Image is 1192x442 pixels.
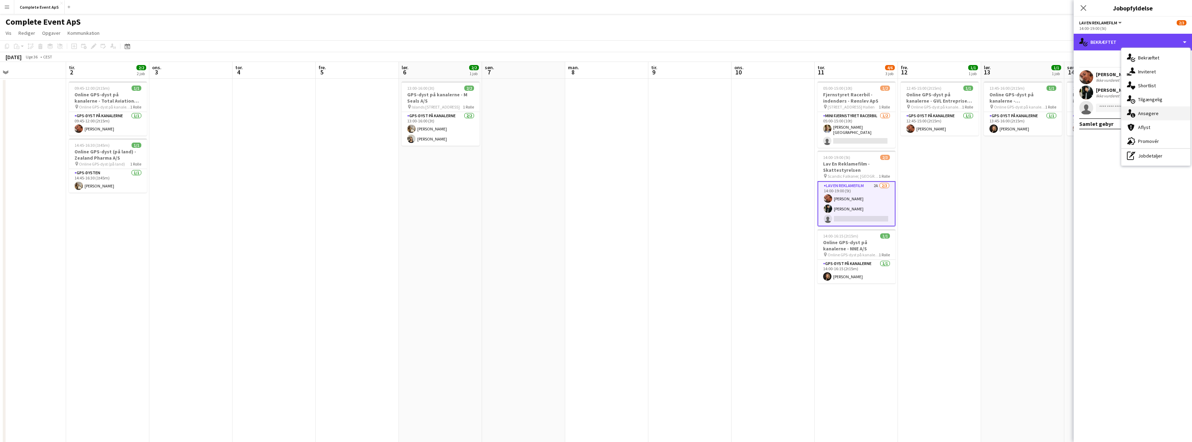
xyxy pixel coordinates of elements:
[6,17,81,27] h1: Complete Event ApS
[1079,120,1113,127] div: Samlet gebyr
[151,68,161,76] span: 3
[879,104,890,110] span: 1 Rolle
[152,64,161,71] span: ons.
[650,68,657,76] span: 9
[818,64,825,71] span: tor.
[969,71,978,76] div: 1 job
[1067,81,1145,136] app-job-card: 14:00-17:00 (3t)1/1Fjernstyret Racerbil - indendørs - [PERSON_NAME] Receptionen her på kontoret1 ...
[1074,3,1192,13] h3: Jobopfyldelse
[1067,91,1145,104] h3: Fjernstyret Racerbil - indendørs - [PERSON_NAME]
[234,68,243,76] span: 4
[567,68,579,76] span: 8
[911,104,962,110] span: Online GPS-dyst på kanalerne
[484,68,494,76] span: 7
[402,81,480,146] div: 13:00-16:00 (3t)2/2GPS-dyst på kanalerne - M Seals A/S Islands [STREET_ADDRESS]1 RolleGPS-dyst på...
[318,64,326,71] span: fre.
[18,30,35,36] span: Rediger
[1096,71,1153,78] div: [PERSON_NAME]
[901,112,979,136] app-card-role: GPS-dyst på kanalerne1/112:45-15:00 (2t15m)[PERSON_NAME]
[968,65,978,70] span: 1/1
[1121,51,1190,65] div: Bekræftet
[651,64,657,71] span: tir.
[885,71,894,76] div: 3 job
[463,104,474,110] span: 1 Rolle
[880,155,890,160] span: 2/3
[1052,71,1061,76] div: 1 job
[880,233,890,239] span: 1/1
[79,104,130,110] span: Online GPS-dyst på kanalerne
[69,112,147,136] app-card-role: GPS-dyst på kanalerne1/109:45-12:00 (2t15m)[PERSON_NAME]
[828,252,879,257] span: Online GPS-dyst på kanalerne
[23,54,40,59] span: Uge 36
[74,143,110,148] span: 14:45-16:30 (1t45m)
[733,68,744,76] span: 10
[412,104,460,110] span: Islands [STREET_ADDRESS]
[79,161,125,167] span: Online GPS-dyst (på land)
[65,29,102,38] a: Kommunikation
[1079,20,1117,25] span: Lav En Reklamefilm
[818,239,895,252] h3: Online GPS-dyst på kanalerne - NNE A/S
[823,86,852,91] span: 05:00-15:00 (10t)
[818,151,895,226] app-job-card: 14:00-19:00 (5t)2/3Lav En Reklamefilm - Skattestyrelsen Scandic Falkoner, [GEOGRAPHIC_DATA]1 Roll...
[402,64,409,71] span: lør.
[485,64,494,71] span: søn.
[1047,86,1056,91] span: 1/1
[69,148,147,161] h3: Online GPS-dyst (på land) - Zealand Pharma A/S
[818,229,895,283] app-job-card: 14:00-16:15 (2t15m)1/1Online GPS-dyst på kanalerne - NNE A/S Online GPS-dyst på kanalerne1 RolleG...
[42,30,61,36] span: Opgaver
[1121,78,1136,83] div: 56.6km
[818,161,895,173] h3: Lav En Reklamefilm - Skattestyrelsen
[74,86,110,91] span: 09:45-12:00 (2t15m)
[1067,64,1076,71] span: søn.
[984,81,1062,136] app-job-card: 13:45-16:00 (2t15m)1/1Online GPS-dyst på kanalerne - [GEOGRAPHIC_DATA] Online GPS-dyst på kanaler...
[984,112,1062,136] app-card-role: GPS-dyst på kanalerne1/113:45-16:00 (2t15m)[PERSON_NAME]
[1067,112,1145,136] app-card-role: Mini Fjernstyret Racerbil1/114:00-17:00 (3t)[PERSON_NAME]
[130,161,141,167] span: 1 Rolle
[983,68,991,76] span: 13
[901,91,979,104] h3: Online GPS-dyst på kanalerne - GVL Entreprise A/S
[1121,134,1190,148] div: Promovér
[901,81,979,136] app-job-card: 12:45-15:00 (2t15m)1/1Online GPS-dyst på kanalerne - GVL Entreprise A/S Online GPS-dyst på kanale...
[828,104,875,110] span: [STREET_ADDRESS] Hallen
[1066,68,1076,76] span: 14
[818,112,895,148] app-card-role: Mini Fjernstyret Racerbil1/205:00-15:00 (10t)[PERSON_NAME][GEOGRAPHIC_DATA]
[906,86,941,91] span: 12:45-15:00 (2t15m)
[14,0,65,14] button: Complete Event ApS
[818,81,895,148] app-job-card: 05:00-15:00 (10t)1/2Fjernstyret Racerbil - indendørs - Rønslev ApS [STREET_ADDRESS] Hallen1 Rolle...
[6,54,22,61] div: [DATE]
[823,233,858,239] span: 14:00-16:15 (2t15m)
[16,29,38,38] a: Rediger
[132,86,141,91] span: 1/1
[235,64,243,71] span: tor.
[1096,93,1121,98] div: Ikke vurderet
[901,64,908,71] span: fre.
[818,181,895,226] app-card-role: Lav En Reklamefilm2A2/314:00-19:00 (5t)[PERSON_NAME][PERSON_NAME]
[1121,120,1190,134] div: Aflyst
[818,260,895,283] app-card-role: GPS-dyst på kanalerne1/114:00-16:15 (2t15m)[PERSON_NAME]
[885,65,895,70] span: 4/6
[69,81,147,136] div: 09:45-12:00 (2t15m)1/1Online GPS-dyst på kanalerne - Total Aviation Ltd A/S Online GPS-dyst på ka...
[1121,93,1136,98] div: 56.6km
[962,104,973,110] span: 1 Rolle
[879,174,890,179] span: 1 Rolle
[68,68,75,76] span: 2
[818,91,895,104] h3: Fjernstyret Racerbil - indendørs - Rønslev ApS
[1177,20,1186,25] span: 2/3
[880,86,890,91] span: 1/2
[132,143,141,148] span: 1/1
[402,112,480,146] app-card-role: GPS-dyst på kanalerne2/213:00-16:00 (3t)[PERSON_NAME][PERSON_NAME]
[1121,93,1190,106] div: Tilgængelig
[69,91,147,104] h3: Online GPS-dyst på kanalerne - Total Aviation Ltd A/S
[69,64,75,71] span: tir.
[994,104,1045,110] span: Online GPS-dyst på kanalerne
[1096,87,1136,93] div: [PERSON_NAME]
[1045,104,1056,110] span: 1 Rolle
[469,71,479,76] div: 1 job
[6,30,11,36] span: Vis
[900,68,908,76] span: 12
[816,68,825,76] span: 11
[1121,149,1190,163] div: Jobdetaljer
